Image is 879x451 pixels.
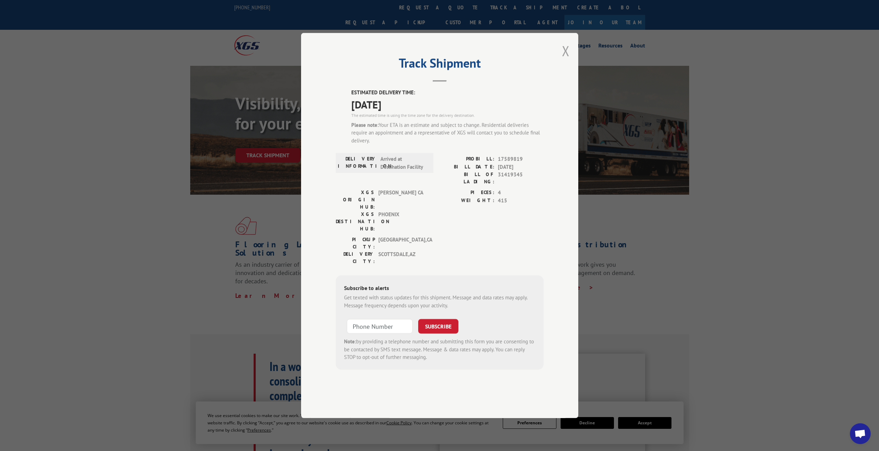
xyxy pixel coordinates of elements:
[440,197,494,205] label: WEIGHT:
[378,236,425,250] span: [GEOGRAPHIC_DATA] , CA
[351,122,379,128] strong: Please note:
[336,236,375,250] label: PICKUP CITY:
[336,250,375,265] label: DELIVERY CITY:
[498,163,544,171] span: [DATE]
[351,97,544,112] span: [DATE]
[338,155,377,171] label: DELIVERY INFORMATION:
[380,155,427,171] span: Arrived at Destination Facility
[850,423,871,444] a: Open chat
[440,155,494,163] label: PROBILL:
[344,338,535,361] div: by providing a telephone number and submitting this form you are consenting to be contacted by SM...
[344,338,356,345] strong: Note:
[336,189,375,211] label: XGS ORIGIN HUB:
[336,211,375,232] label: XGS DESTINATION HUB:
[498,197,544,205] span: 415
[378,250,425,265] span: SCOTTSDALE , AZ
[440,189,494,197] label: PIECES:
[498,171,544,185] span: 31419345
[498,155,544,163] span: 17589819
[378,211,425,232] span: PHOENIX
[498,189,544,197] span: 4
[562,42,570,60] button: Close modal
[440,163,494,171] label: BILL DATE:
[418,319,458,334] button: SUBSCRIBE
[351,112,544,118] div: The estimated time is using the time zone for the delivery destination.
[378,189,425,211] span: [PERSON_NAME] CA
[344,294,535,309] div: Get texted with status updates for this shipment. Message and data rates may apply. Message frequ...
[351,89,544,97] label: ESTIMATED DELIVERY TIME:
[351,121,544,145] div: Your ETA is an estimate and subject to change. Residential deliveries require an appointment and ...
[344,284,535,294] div: Subscribe to alerts
[347,319,413,334] input: Phone Number
[440,171,494,185] label: BILL OF LADING:
[336,58,544,71] h2: Track Shipment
